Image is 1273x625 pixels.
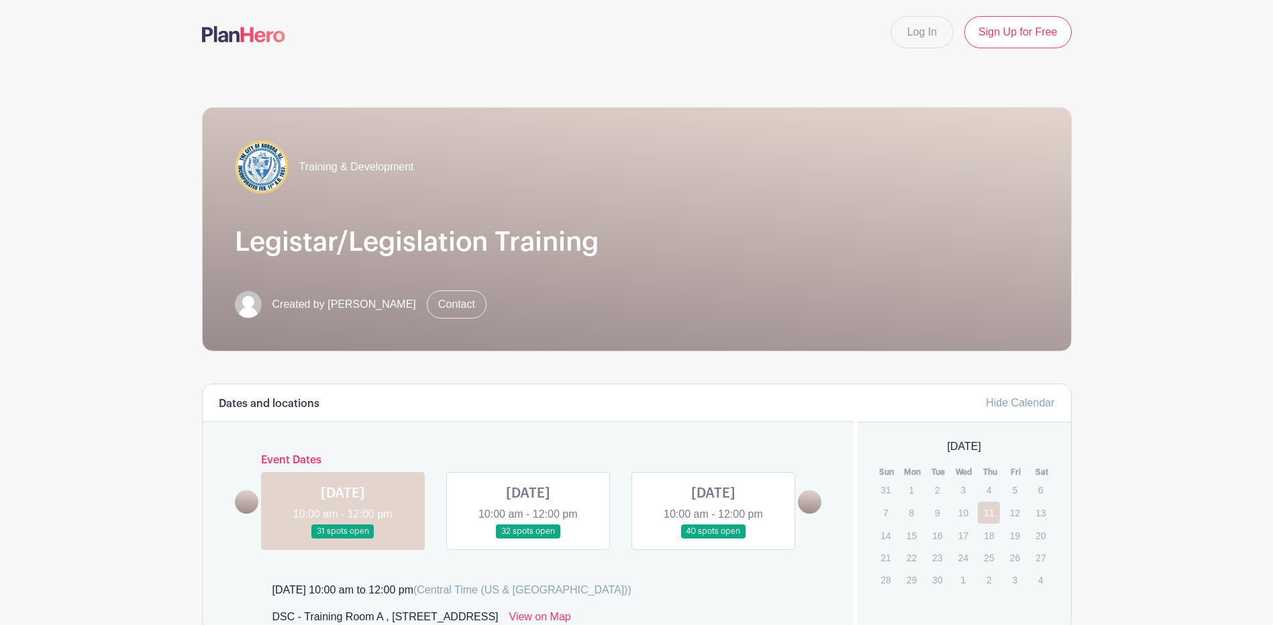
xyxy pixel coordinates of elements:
p: 23 [926,547,948,568]
p: 5 [1004,479,1026,500]
span: Training & Development [299,159,414,175]
p: 6 [1029,479,1052,500]
p: 2 [978,569,1000,590]
p: 2 [926,479,948,500]
h6: Dates and locations [219,398,319,410]
p: 9 [926,502,948,523]
p: 1 [952,569,974,590]
a: 11 [978,502,1000,524]
p: 3 [952,479,974,500]
p: 20 [1029,525,1052,546]
h6: Event Dates [258,454,799,467]
th: Wed [952,465,978,479]
span: Created by [PERSON_NAME] [272,296,416,312]
p: 21 [874,547,897,568]
p: 16 [926,525,948,546]
p: 17 [952,525,974,546]
p: 13 [1029,502,1052,523]
th: Sat [1029,465,1055,479]
p: 22 [901,547,923,568]
th: Thu [977,465,1003,479]
p: 27 [1029,547,1052,568]
p: 4 [1029,569,1052,590]
span: [DATE] [948,439,981,455]
img: default-ce2991bfa6775e67f084385cd625a349d9dcbb7a52a09fb2fda1e96e2d18dcdb.png [235,291,262,318]
th: Sun [874,465,900,479]
th: Fri [1003,465,1029,479]
p: 15 [901,525,923,546]
p: 18 [978,525,1000,546]
p: 31 [874,479,897,500]
img: COA%20logo%20(2).jpg [235,140,289,194]
p: 29 [901,569,923,590]
a: Sign Up for Free [964,16,1071,48]
p: 26 [1004,547,1026,568]
th: Tue [925,465,952,479]
h1: Legistar/Legislation Training [235,226,1039,258]
p: 7 [874,502,897,523]
span: (Central Time (US & [GEOGRAPHIC_DATA])) [413,584,631,595]
p: 28 [874,569,897,590]
p: 4 [978,479,1000,500]
p: 30 [926,569,948,590]
a: Log In [890,16,954,48]
p: 1 [901,479,923,500]
a: Contact [427,290,487,319]
th: Mon [900,465,926,479]
a: Hide Calendar [986,397,1054,408]
p: 19 [1004,525,1026,546]
p: 14 [874,525,897,546]
p: 3 [1004,569,1026,590]
img: logo-507f7623f17ff9eddc593b1ce0a138ce2505c220e1c5a4e2b4648c50719b7d32.svg [202,26,285,42]
p: 12 [1004,502,1026,523]
p: 8 [901,502,923,523]
p: 25 [978,547,1000,568]
p: 10 [952,502,974,523]
div: [DATE] 10:00 am to 12:00 pm [272,582,631,598]
p: 24 [952,547,974,568]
